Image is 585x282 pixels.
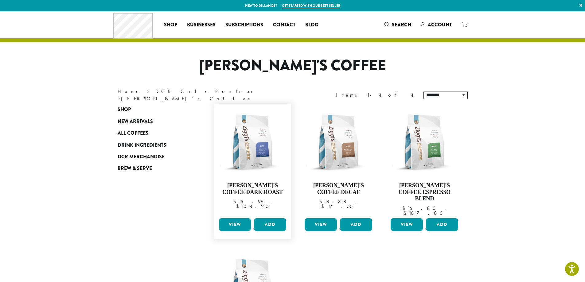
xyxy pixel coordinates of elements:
[233,198,239,205] span: $
[159,20,182,30] a: Shop
[305,21,318,29] span: Blog
[380,20,416,30] a: Search
[319,198,349,205] bdi: 18.38
[118,106,131,114] span: Shop
[404,210,446,216] bdi: 107.00
[118,139,191,151] a: Drink Ingredients
[225,21,263,29] span: Subscriptions
[444,205,447,211] span: –
[236,203,269,210] bdi: 108.25
[402,205,439,211] bdi: 16.80
[269,198,272,205] span: –
[118,93,120,102] span: ›
[428,21,452,28] span: Account
[303,107,374,177] img: Ziggis-Decaf-Blend-12-oz.png
[254,218,286,231] button: Add
[113,57,472,75] h1: [PERSON_NAME]'s Coffee
[319,198,325,205] span: $
[355,198,357,205] span: –
[118,88,283,102] nav: Breadcrumb
[389,107,460,177] img: Ziggis-Espresso-Blend-12-oz.png
[118,163,191,174] a: Brew & Serve
[118,165,152,172] span: Brew & Serve
[164,21,177,29] span: Shop
[273,21,295,29] span: Contact
[391,218,423,231] a: View
[155,88,257,95] a: DCR Cafe Partner
[336,91,414,99] div: Items 1-4 of 4
[118,88,140,95] a: Home
[118,151,191,163] a: DCR Merchandise
[321,203,356,210] bdi: 117.50
[147,86,149,95] span: ›
[402,205,408,211] span: $
[233,198,263,205] bdi: 16.99
[118,118,153,126] span: New Arrivals
[118,153,165,161] span: DCR Merchandise
[389,182,460,202] h4: [PERSON_NAME]’s Coffee Espresso Blend
[118,141,166,149] span: Drink Ingredients
[426,218,458,231] button: Add
[118,127,191,139] a: All Coffees
[118,104,191,115] a: Shop
[303,107,374,216] a: [PERSON_NAME]’s Coffee Decaf
[282,3,340,8] a: Get started with our best seller
[340,218,372,231] button: Add
[404,210,409,216] span: $
[217,107,288,216] a: [PERSON_NAME]’s Coffee Dark Roast
[303,182,374,195] h4: [PERSON_NAME]’s Coffee Decaf
[187,21,216,29] span: Businesses
[392,21,411,28] span: Search
[219,218,251,231] a: View
[389,107,460,216] a: [PERSON_NAME]’s Coffee Espresso Blend
[118,129,148,137] span: All Coffees
[305,218,337,231] a: View
[321,203,326,210] span: $
[217,107,288,177] img: Ziggis-Dark-Blend-12-oz.png
[118,116,191,127] a: New Arrivals
[217,182,288,195] h4: [PERSON_NAME]’s Coffee Dark Roast
[236,203,241,210] span: $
